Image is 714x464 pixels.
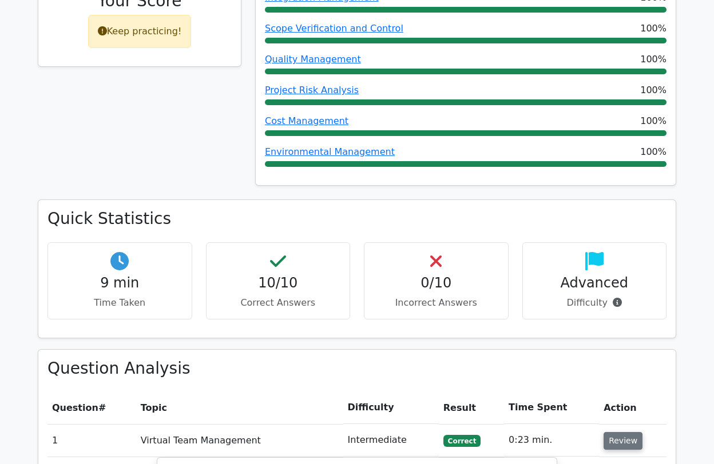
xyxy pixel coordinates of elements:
h4: Advanced [532,275,657,291]
h4: 9 min [57,275,183,291]
span: Question [52,402,98,413]
p: Difficulty [532,296,657,310]
th: Topic [136,391,343,424]
a: Cost Management [265,115,348,126]
span: 100% [640,145,667,159]
span: 100% [640,114,667,128]
span: 100% [640,53,667,66]
p: Incorrect Answers [374,296,499,310]
a: Project Risk Analysis [265,85,359,95]
button: Review [604,432,642,450]
a: Quality Management [265,54,361,65]
th: Difficulty [343,391,439,424]
div: Keep practicing! [88,15,192,48]
th: Result [439,391,504,424]
h3: Quick Statistics [47,209,667,229]
span: 100% [640,83,667,97]
a: Environmental Management [265,146,395,157]
td: Virtual Team Management [136,424,343,457]
td: 0:23 min. [504,424,599,457]
p: Correct Answers [216,296,341,310]
h3: Question Analysis [47,359,667,378]
span: 100% [640,22,667,35]
span: Correct [443,435,481,446]
th: Time Spent [504,391,599,424]
td: Intermediate [343,424,439,457]
h4: 10/10 [216,275,341,291]
th: Action [599,391,667,424]
th: # [47,391,136,424]
h4: 0/10 [374,275,499,291]
p: Time Taken [57,296,183,310]
a: Scope Verification and Control [265,23,403,34]
td: 1 [47,424,136,457]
